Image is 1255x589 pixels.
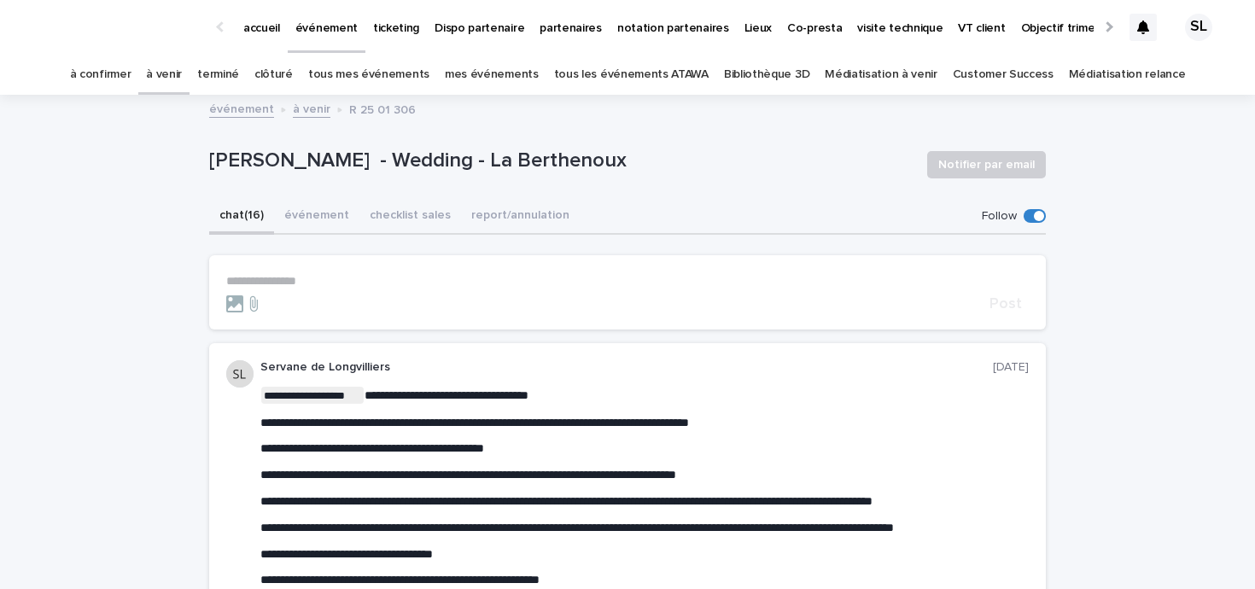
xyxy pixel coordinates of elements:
[308,55,429,95] a: tous mes événements
[445,55,539,95] a: mes événements
[274,199,359,235] button: événement
[993,360,1029,375] p: [DATE]
[724,55,809,95] a: Bibliothèque 3D
[209,98,274,118] a: événement
[1185,14,1212,41] div: SL
[209,149,914,173] p: [PERSON_NAME] - Wedding - La Berthenoux
[989,296,1022,312] span: Post
[70,55,131,95] a: à confirmer
[359,199,461,235] button: checklist sales
[254,55,293,95] a: clôturé
[938,156,1035,173] span: Notifier par email
[554,55,709,95] a: tous les événements ATAWA
[825,55,937,95] a: Médiatisation à venir
[927,151,1046,178] button: Notifier par email
[209,199,274,235] button: chat (16)
[349,99,416,118] p: R 25 01 306
[260,360,993,375] p: Servane de Longvilliers
[953,55,1054,95] a: Customer Success
[146,55,182,95] a: à venir
[1069,55,1186,95] a: Médiatisation relance
[461,199,580,235] button: report/annulation
[293,98,330,118] a: à venir
[197,55,239,95] a: terminé
[34,10,200,44] img: Ls34BcGeRexTGTNfXpUC
[983,296,1029,312] button: Post
[982,209,1017,224] p: Follow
